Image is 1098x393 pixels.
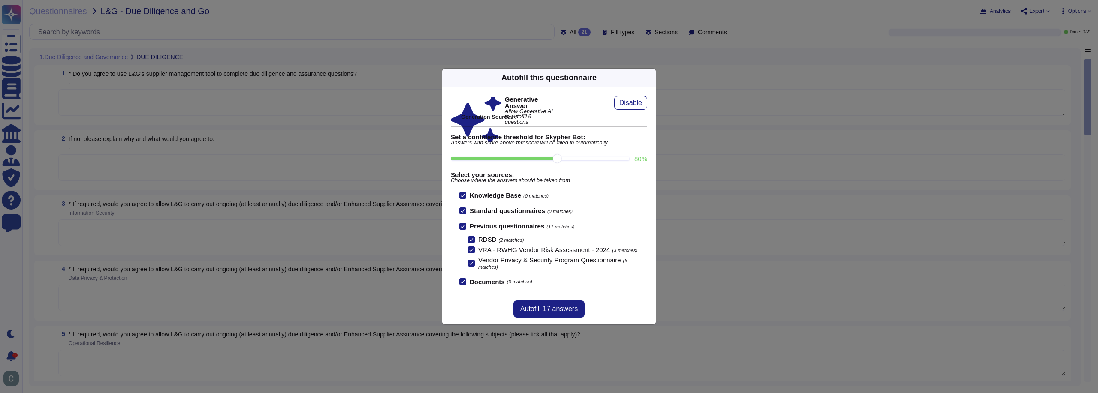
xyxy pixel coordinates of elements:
b: Set a confidence threshold for Skypher Bot: [451,134,647,140]
span: (0 matches) [507,279,532,284]
b: Documents [470,279,505,285]
span: RDSD [478,236,497,243]
span: Vendor Privacy & Security Program Questionnaire [478,256,621,264]
span: Autofill 17 answers [520,306,578,312]
span: Allow Generative AI to autofill 6 questions [505,109,555,125]
span: (0 matches) [523,193,549,198]
span: Disable [619,99,642,106]
button: Disable [614,96,647,110]
label: 80 % [634,156,647,162]
b: Select your sources: [451,171,647,178]
span: (6 matches) [478,258,627,270]
b: Generative Answer [505,96,555,109]
span: (0 matches) [547,209,573,214]
span: (3 matches) [612,248,637,253]
div: Autofill this questionnaire [501,72,597,84]
b: Previous questionnaires [470,222,544,230]
button: Autofill 17 answers [513,300,585,318]
span: VRA - RWHG Vendor Risk Assessment - 2024 [478,246,610,253]
span: (2 matches) [499,237,524,243]
b: Standard questionnaires [470,207,545,214]
span: Choose where the answers should be taken from [451,178,647,183]
span: (11 matches) [546,224,574,229]
span: Answers with score above threshold will be filled in automatically [451,140,647,146]
b: Knowledge Base [470,192,521,199]
b: Generation Sources : [461,114,516,120]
